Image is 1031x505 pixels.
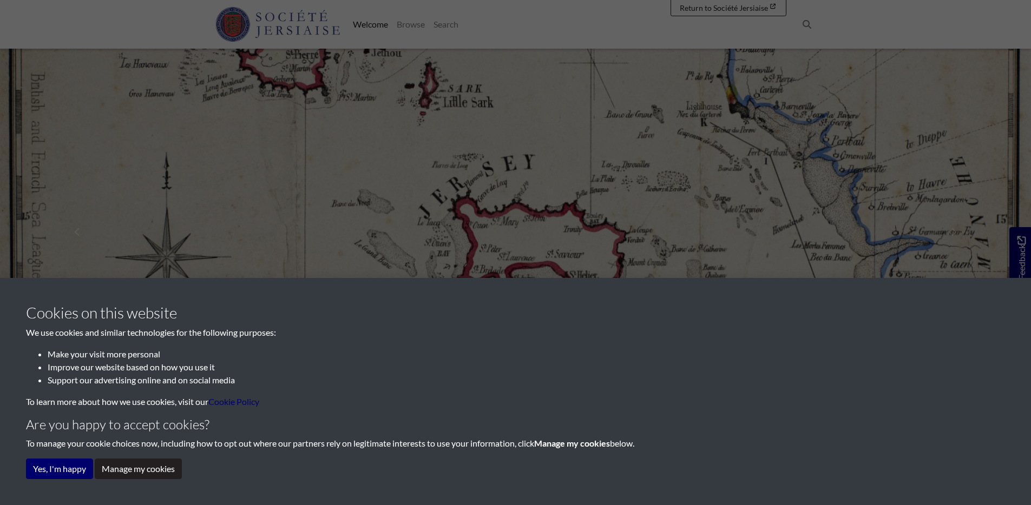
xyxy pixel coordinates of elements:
p: We use cookies and similar technologies for the following purposes: [26,326,1005,339]
li: Make your visit more personal [48,348,1005,361]
button: Manage my cookies [95,459,182,479]
h4: Are you happy to accept cookies? [26,417,1005,433]
p: To learn more about how we use cookies, visit our [26,395,1005,408]
strong: Manage my cookies [534,438,610,448]
li: Improve our website based on how you use it [48,361,1005,374]
button: Yes, I'm happy [26,459,93,479]
p: To manage your cookie choices now, including how to opt out where our partners rely on legitimate... [26,437,1005,450]
h3: Cookies on this website [26,304,1005,322]
a: learn more about cookies [208,396,259,407]
li: Support our advertising online and on social media [48,374,1005,387]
